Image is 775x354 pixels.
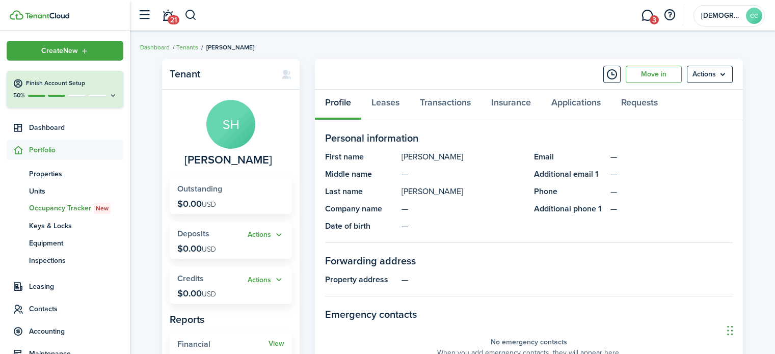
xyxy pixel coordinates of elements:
button: Open menu [7,41,123,61]
iframe: Chat Widget [724,305,775,354]
avatar-text: SH [206,100,255,149]
span: Portfolio [29,145,123,155]
a: View [269,340,284,348]
button: Actions [248,229,284,241]
div: Drag [727,315,733,346]
button: Search [184,7,197,24]
panel-main-description: — [402,168,524,180]
button: Open resource center [661,7,678,24]
panel-main-title: Last name [325,185,396,198]
a: Inspections [7,252,123,269]
panel-main-title: Property address [325,274,396,286]
span: Scott Hermens [184,154,272,167]
span: Outstanding [177,183,222,195]
span: Leasing [29,281,123,292]
span: Contacts [29,304,123,314]
a: Dashboard [7,118,123,138]
button: Timeline [603,66,621,83]
button: Open menu [687,66,733,83]
a: Move in [626,66,682,83]
panel-main-title: Company name [325,203,396,215]
span: Credits [177,273,204,284]
panel-main-title: Tenant [170,68,271,80]
panel-main-section-title: Personal information [325,130,733,146]
panel-main-subtitle: Reports [170,312,292,327]
span: Inspections [29,255,123,266]
panel-main-title: Middle name [325,168,396,180]
span: New [96,204,109,213]
img: TenantCloud [10,10,23,20]
a: Dashboard [140,43,170,52]
panel-main-description: [PERSON_NAME] [402,185,524,198]
h4: Finish Account Setup [26,79,117,88]
p: $0.00 [177,288,216,298]
panel-main-title: First name [325,151,396,163]
p: $0.00 [177,243,216,254]
a: Tenants [176,43,198,52]
a: Requests [611,90,668,120]
a: Occupancy TrackerNew [7,200,123,217]
span: Accounting [29,326,123,337]
span: Catholic Charities of Northern Nevada [701,12,742,19]
a: Units [7,182,123,200]
panel-main-title: Additional email 1 [534,168,605,180]
a: Leases [361,90,410,120]
span: Units [29,186,123,197]
panel-main-placeholder-title: No emergency contacts [491,337,567,347]
span: 21 [168,15,179,24]
span: Properties [29,169,123,179]
panel-main-title: Date of birth [325,220,396,232]
span: Deposits [177,228,209,239]
span: Keys & Locks [29,221,123,231]
a: Properties [7,165,123,182]
button: Finish Account Setup50% [7,71,123,107]
panel-main-description: — [402,220,524,232]
span: Equipment [29,238,123,249]
panel-main-description: [PERSON_NAME] [402,151,524,163]
panel-main-description: — [402,203,524,215]
button: Open menu [248,274,284,286]
panel-main-description: — [402,274,733,286]
panel-main-section-title: Emergency contacts [325,307,733,322]
p: 50% [13,91,25,100]
panel-main-section-title: Forwarding address [325,253,733,268]
panel-main-title: Phone [534,185,605,198]
span: USD [202,199,216,210]
span: [PERSON_NAME] [206,43,254,52]
a: Notifications [158,3,177,29]
img: TenantCloud [25,13,69,19]
p: $0.00 [177,199,216,209]
a: Transactions [410,90,481,120]
span: Create New [41,47,78,55]
widget-stats-title: Financial [177,340,269,349]
a: Keys & Locks [7,217,123,234]
button: Open menu [248,229,284,241]
a: Messaging [637,3,657,29]
a: Insurance [481,90,541,120]
a: Applications [541,90,611,120]
a: Equipment [7,234,123,252]
span: USD [202,289,216,299]
menu-btn: Actions [687,66,733,83]
span: 3 [650,15,659,24]
span: USD [202,244,216,255]
panel-main-title: Additional phone 1 [534,203,605,215]
button: Open sidebar [135,6,154,25]
avatar-text: CC [746,8,762,24]
panel-main-title: Email [534,151,605,163]
button: Actions [248,274,284,286]
span: Occupancy Tracker [29,203,123,214]
span: Dashboard [29,122,123,133]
